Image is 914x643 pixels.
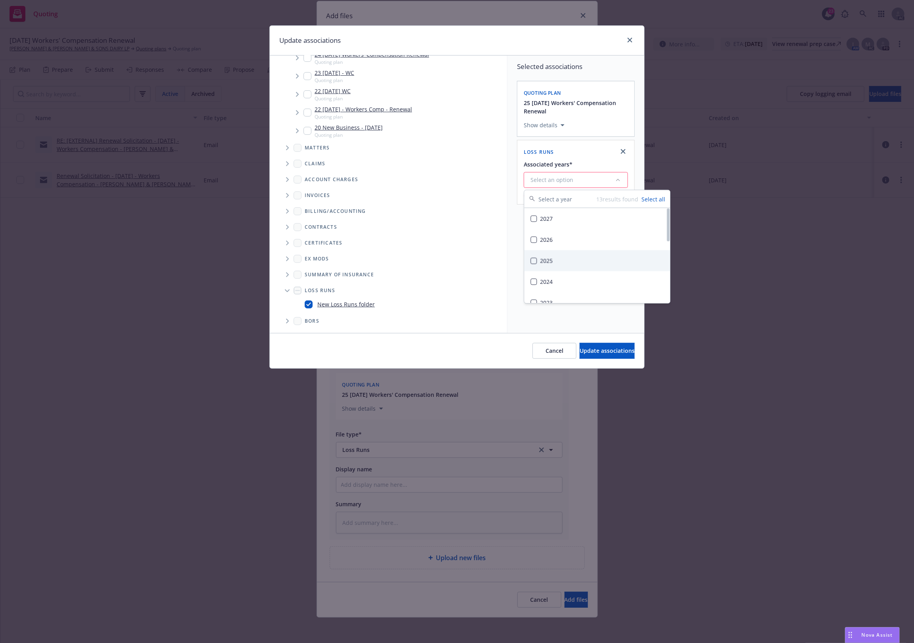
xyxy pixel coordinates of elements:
a: 20 New Business - [DATE] [315,123,383,132]
span: Quoting plan [524,90,561,96]
span: Associated years* [524,161,572,168]
div: 2027 [525,208,670,229]
div: Suggestions [525,208,670,303]
button: Cancel [532,343,576,359]
span: Contracts [305,225,337,230]
span: Quoting plan [315,132,383,138]
button: Update associations [580,343,635,359]
span: Loss Runs [524,149,554,155]
div: 2026 [525,229,670,250]
div: 2025 [525,250,670,271]
span: Update associations [580,347,635,354]
span: Quoting plan [315,77,354,84]
input: Select a year [539,190,597,208]
button: 25 [DATE] Workers' Compensation Renewal [524,99,630,115]
span: Account charges [305,177,358,182]
span: Loss Runs [305,288,335,293]
h1: Update associations [279,35,341,46]
a: New Loss Runs folder [317,300,375,308]
div: Select an option [530,176,615,184]
span: Matters [305,145,330,150]
span: Nova Assist [862,632,893,638]
span: Cancel [546,347,563,354]
span: Claims [305,161,325,166]
span: BORs [305,319,319,323]
span: Billing/Accounting [305,209,366,214]
div: Folder Tree Example [270,203,507,329]
a: 23 [DATE] - WC [315,69,354,77]
a: 22 [DATE] WC [315,87,351,95]
span: Quoting plan [315,113,412,120]
p: 13 results found [597,195,639,203]
button: Nova Assist [845,627,900,643]
a: 22 [DATE] - Workers Comp - Renewal [315,105,412,113]
span: Invoices [305,193,330,198]
button: Select all [642,195,666,203]
span: Quoting plan [315,59,429,65]
span: Ex Mods [305,256,329,261]
button: Show details [521,121,568,130]
div: 2024 [525,271,670,292]
span: Selected associations [517,62,635,71]
a: close [618,147,628,156]
div: 2023 [525,292,670,313]
span: Quoting plan [315,95,351,102]
div: Drag to move [845,628,855,643]
a: close [625,35,635,45]
span: Certificates [305,241,342,245]
span: Summary of insurance [305,272,374,277]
